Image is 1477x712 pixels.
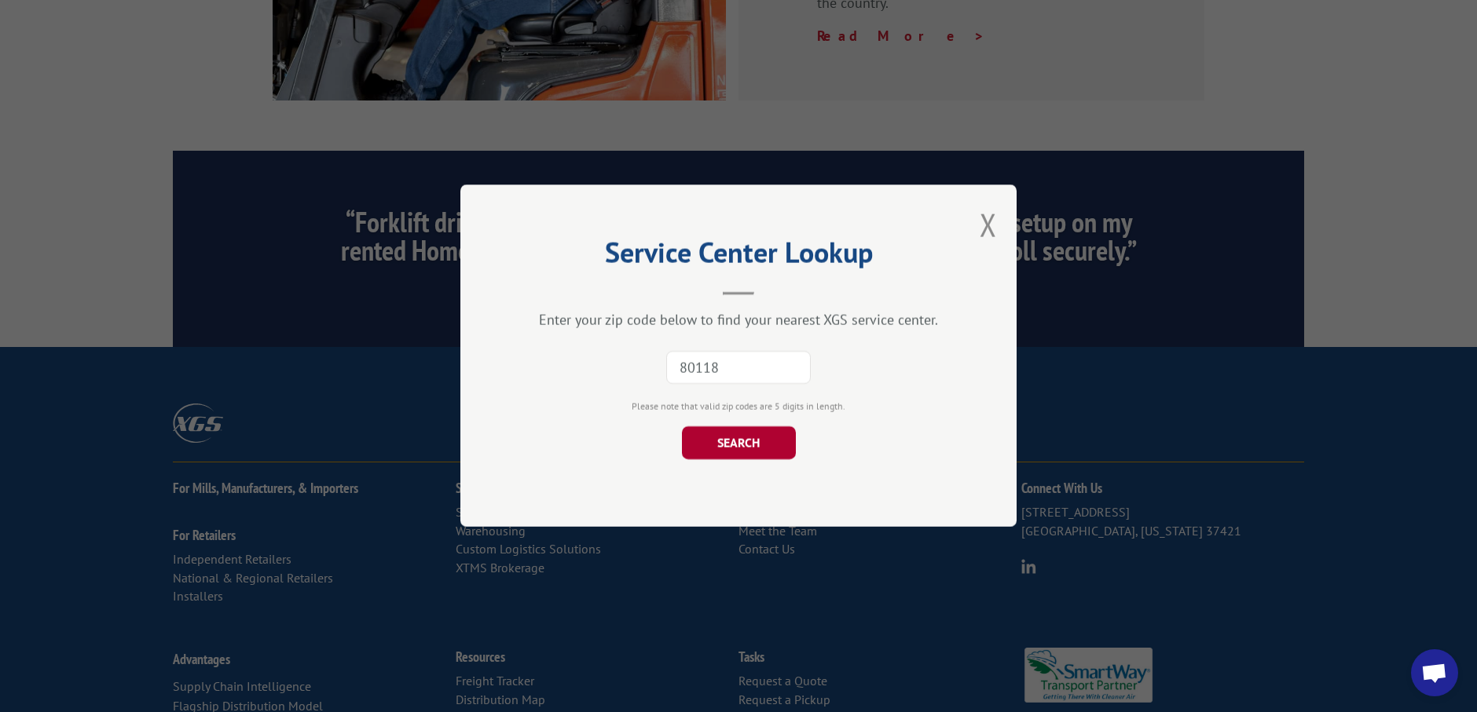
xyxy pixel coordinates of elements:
h2: Service Center Lookup [539,242,938,272]
div: Open chat [1411,649,1458,696]
button: SEARCH [682,427,796,460]
div: Please note that valid zip codes are 5 digits in length. [539,400,938,414]
input: Zip [666,352,811,385]
button: Close modal [980,204,997,246]
div: Enter your zip code below to find your nearest XGS service center. [539,312,938,330]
